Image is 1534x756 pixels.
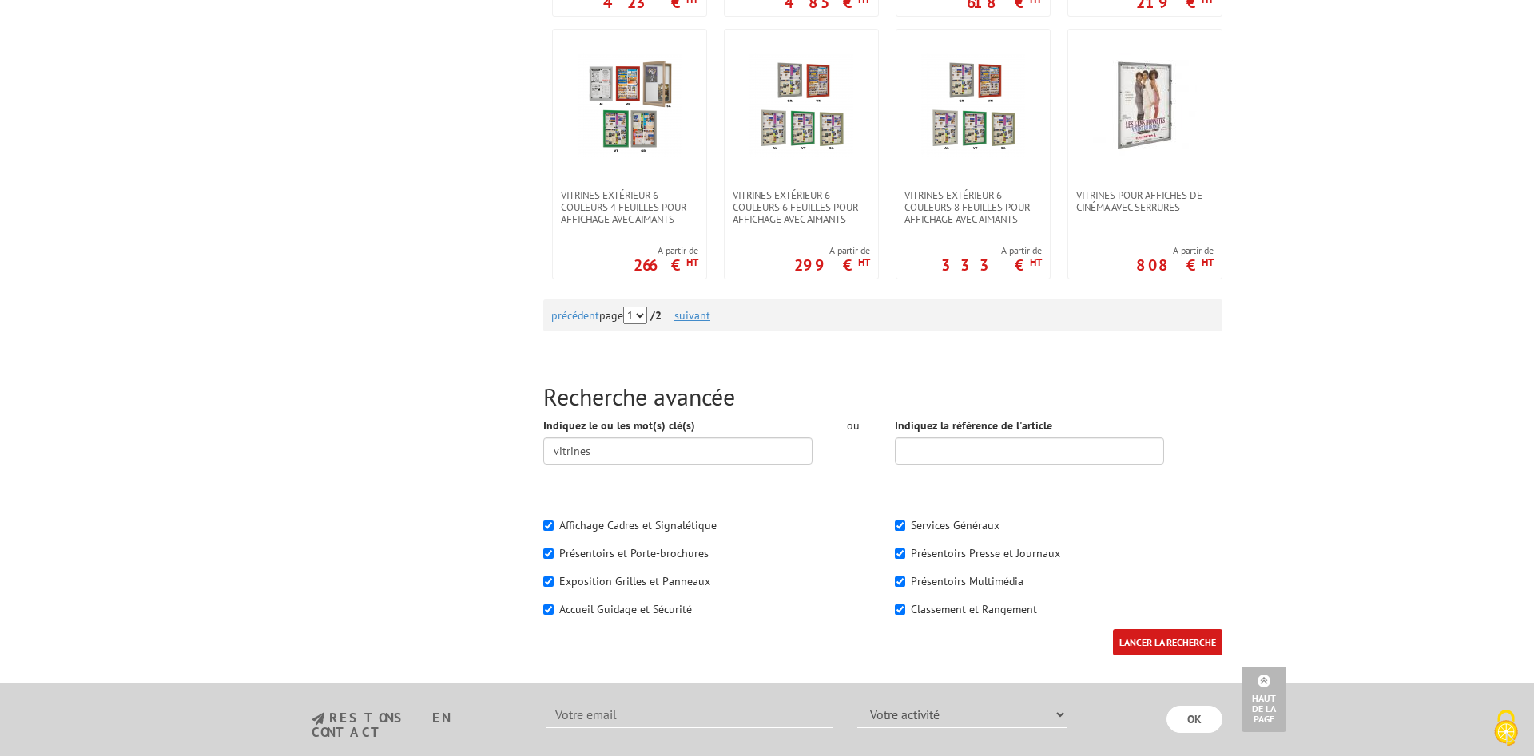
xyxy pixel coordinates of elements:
[1242,667,1286,732] a: Haut de la page
[1068,189,1222,213] a: Vitrines pour affiches de cinéma avec serrures
[858,255,870,269] sup: HT
[837,418,871,433] div: ou
[559,574,710,588] label: Exposition Grilles et Panneaux
[911,602,1037,616] label: Classement et Rangement
[634,244,698,257] span: A partir de
[941,244,1042,257] span: A partir de
[794,260,870,270] p: 299 €
[546,701,833,728] input: Votre email
[686,255,698,269] sup: HT
[895,548,905,559] input: Présentoirs Presse et Journaux
[578,53,682,157] img: Vitrines extérieur 6 couleurs 4 feuilles pour affichage avec aimants
[674,308,710,323] a: suivant
[559,602,692,616] label: Accueil Guidage et Sécurité
[312,712,324,726] img: newsletter.jpg
[895,418,1052,433] label: Indiquez la référence de l'article
[1030,255,1042,269] sup: HT
[725,189,878,225] a: Vitrines extérieur 6 couleurs 6 feuilles pour affichage avec aimants
[551,308,599,323] a: précédent
[559,518,717,532] label: Affichage Cadres et Signalétique
[543,520,554,531] input: Affichage Cadres et Signalétique
[1486,708,1526,748] img: Cookies (fenêtre modale)
[1166,706,1222,733] input: OK
[543,383,1222,410] h2: Recherche avancée
[911,518,999,532] label: Services Généraux
[1093,53,1197,157] img: Vitrines pour affiches de cinéma avec serrures
[895,520,905,531] input: Services Généraux
[1136,244,1214,257] span: A partir de
[553,189,706,225] a: Vitrines extérieur 6 couleurs 4 feuilles pour affichage avec aimants
[1202,255,1214,269] sup: HT
[634,260,698,270] p: 266 €
[895,576,905,587] input: Présentoirs Multimédia
[1076,189,1214,213] span: Vitrines pour affiches de cinéma avec serrures
[1478,702,1534,756] button: Cookies (fenêtre modale)
[911,574,1023,588] label: Présentoirs Multimédia
[543,604,554,615] input: Accueil Guidage et Sécurité
[561,189,698,225] span: Vitrines extérieur 6 couleurs 4 feuilles pour affichage avec aimants
[895,604,905,615] input: Classement et Rangement
[911,546,1060,560] label: Présentoirs Presse et Journaux
[921,53,1025,157] img: Vitrines extérieur 6 couleurs 8 feuilles pour affichage avec aimants
[1136,260,1214,270] p: 808 €
[559,546,709,560] label: Présentoirs et Porte-brochures
[551,299,1214,331] div: page
[941,260,1042,270] p: 333 €
[312,711,522,739] h3: restons en contact
[896,189,1050,225] a: Vitrines extérieur 6 couleurs 8 feuilles pour affichage avec aimants
[655,308,662,323] span: 2
[543,418,695,433] label: Indiquez le ou les mot(s) clé(s)
[904,189,1042,225] span: Vitrines extérieur 6 couleurs 8 feuilles pour affichage avec aimants
[1113,629,1222,655] input: LANCER LA RECHERCHE
[794,244,870,257] span: A partir de
[650,308,671,323] strong: /
[733,189,870,225] span: Vitrines extérieur 6 couleurs 6 feuilles pour affichage avec aimants
[543,548,554,559] input: Présentoirs et Porte-brochures
[543,576,554,587] input: Exposition Grilles et Panneaux
[749,53,853,157] img: Vitrines extérieur 6 couleurs 6 feuilles pour affichage avec aimants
